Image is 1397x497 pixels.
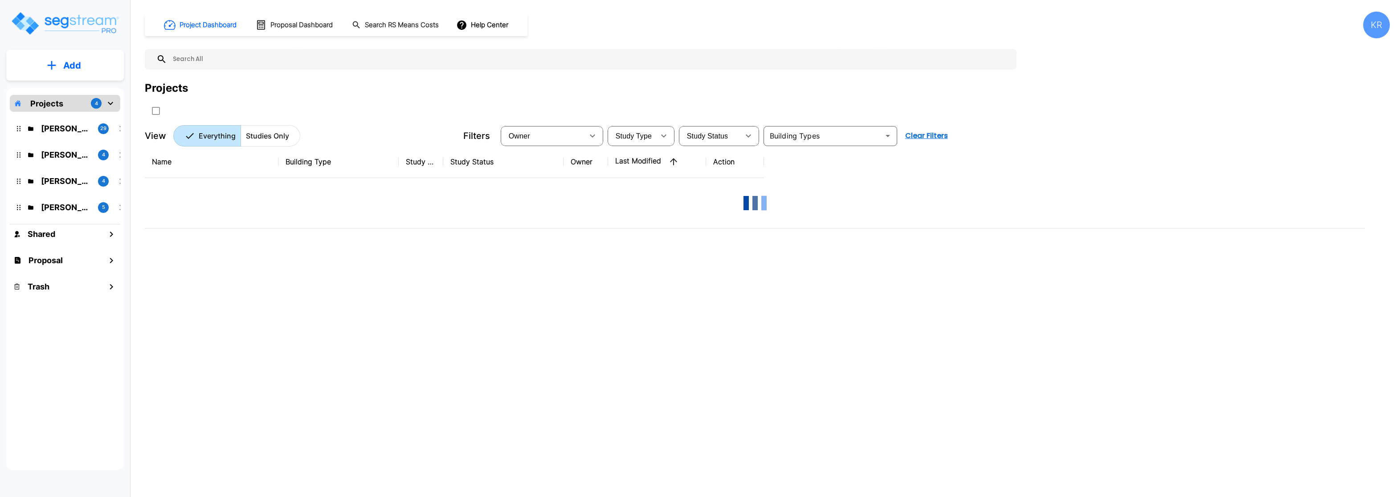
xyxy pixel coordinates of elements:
p: 4 [102,151,105,159]
div: Select [502,123,584,148]
th: Owner [564,146,608,178]
button: Open [882,130,894,142]
input: Search All [167,49,1012,69]
p: Studies Only [246,130,289,141]
img: Logo [10,11,119,36]
p: 29 [100,125,106,132]
div: Select [609,123,655,148]
input: Building Types [766,130,880,142]
h1: Proposal Dashboard [270,20,333,30]
p: 4 [95,100,98,107]
h1: Shared [28,228,55,240]
p: 5 [102,204,105,211]
th: Building Type [278,146,399,178]
p: Everything [199,130,236,141]
th: Last Modified [608,146,706,178]
p: Add [63,59,81,72]
th: Study Status [443,146,564,178]
p: Kristina's Folder (Finalized Reports) [41,122,91,134]
h1: Proposal [29,254,63,266]
button: Project Dashboard [160,15,241,35]
p: M.E. Folder [41,175,91,187]
p: Karina's Folder [41,149,91,161]
button: Everything [173,125,241,147]
button: Search RS Means Costs [348,16,444,34]
th: Action [706,146,764,178]
th: Study Type [399,146,443,178]
span: Owner [509,132,530,140]
div: Select [681,123,739,148]
button: Add [6,53,124,78]
button: SelectAll [147,102,165,120]
p: 4 [102,177,105,185]
p: Filters [463,129,490,143]
p: View [145,129,166,143]
div: Platform [173,125,300,147]
p: Jon's Folder [41,201,91,213]
button: Proposal Dashboard [252,16,338,34]
h1: Trash [28,281,49,293]
p: Projects [30,98,63,110]
h1: Project Dashboard [180,20,237,30]
span: Study Status [687,132,728,140]
div: Projects [145,80,188,96]
th: Name [145,146,278,178]
img: Loading [737,185,773,221]
span: Study Type [616,132,652,140]
h1: Search RS Means Costs [365,20,439,30]
div: KR [1363,12,1390,38]
button: Help Center [454,16,512,33]
button: Clear Filters [902,127,952,145]
button: Studies Only [241,125,300,147]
